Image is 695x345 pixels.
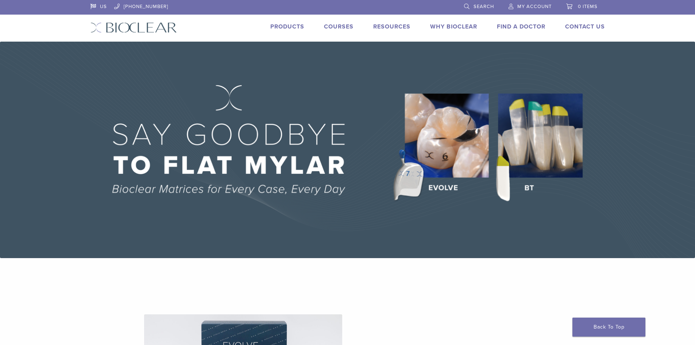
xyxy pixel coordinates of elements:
[430,23,477,30] a: Why Bioclear
[373,23,410,30] a: Resources
[474,4,494,9] span: Search
[565,23,605,30] a: Contact Us
[270,23,304,30] a: Products
[572,318,645,337] a: Back To Top
[517,4,552,9] span: My Account
[90,22,177,33] img: Bioclear
[497,23,545,30] a: Find A Doctor
[578,4,598,9] span: 0 items
[324,23,354,30] a: Courses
